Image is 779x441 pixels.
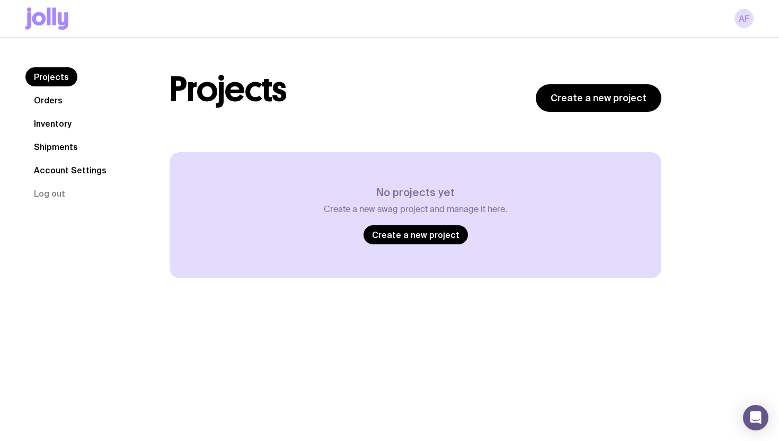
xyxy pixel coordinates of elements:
[324,186,507,199] h3: No projects yet
[25,114,80,133] a: Inventory
[536,84,661,112] a: Create a new project
[25,161,115,180] a: Account Settings
[324,204,507,215] p: Create a new swag project and manage it here.
[364,225,468,244] a: Create a new project
[170,73,287,107] h1: Projects
[25,184,74,203] button: Log out
[734,9,754,28] a: AF
[743,405,768,430] div: Open Intercom Messenger
[25,91,71,110] a: Orders
[25,67,77,86] a: Projects
[25,137,86,156] a: Shipments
